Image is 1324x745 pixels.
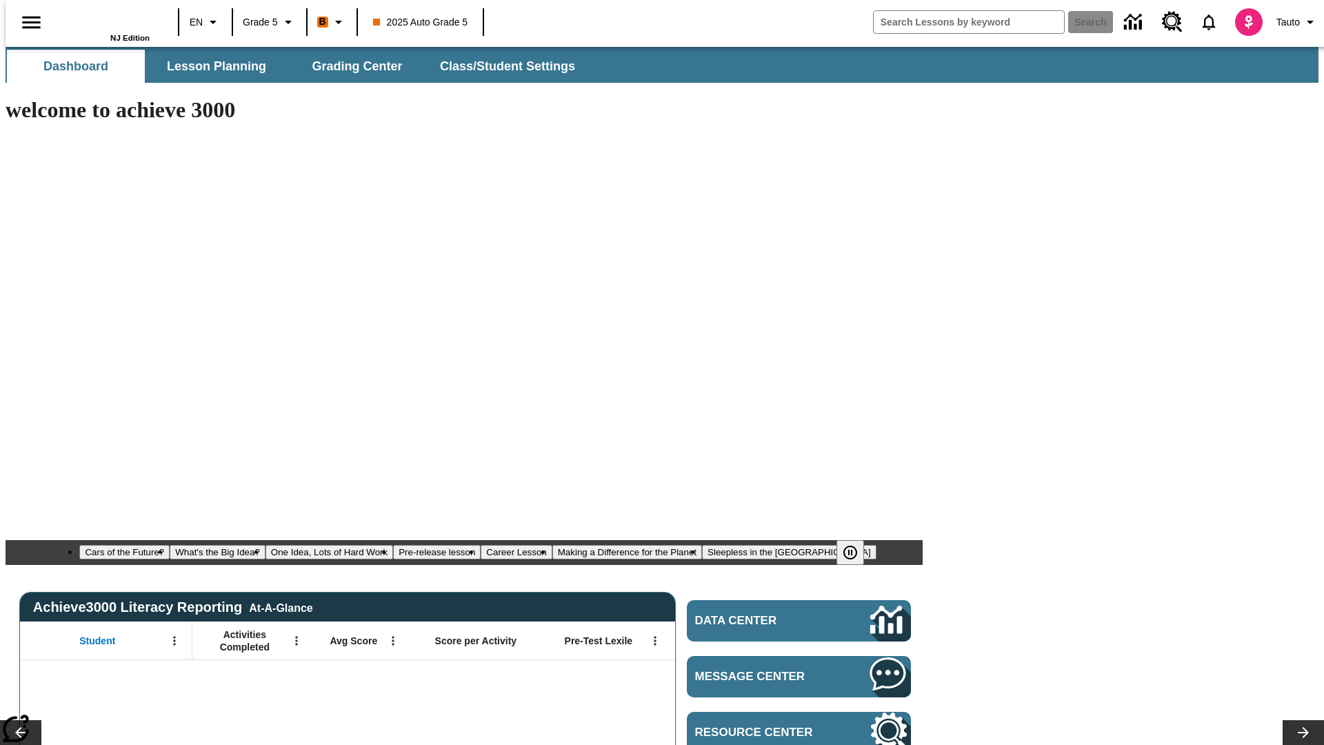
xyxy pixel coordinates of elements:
[429,50,586,83] button: Class/Student Settings
[11,2,52,43] button: Open side menu
[6,97,923,123] h1: welcome to achieve 3000
[565,635,633,647] span: Pre-Test Lexile
[695,726,829,739] span: Resource Center
[435,635,517,647] span: Score per Activity
[43,59,108,74] span: Dashboard
[1235,8,1263,36] img: avatar image
[148,50,285,83] button: Lesson Planning
[265,545,393,559] button: Slide 3 One Idea, Lots of Hard Work
[170,545,265,559] button: Slide 2 What's the Big Idea?
[312,59,402,74] span: Grading Center
[286,630,307,651] button: Open Menu
[836,540,864,565] button: Pause
[199,628,290,653] span: Activities Completed
[164,630,185,651] button: Open Menu
[702,545,876,559] button: Slide 7 Sleepless in the Animal Kingdom
[167,59,266,74] span: Lesson Planning
[330,635,377,647] span: Avg Score
[237,10,302,34] button: Grade: Grade 5, Select a grade
[1154,3,1191,41] a: Resource Center, Will open in new tab
[373,15,468,30] span: 2025 Auto Grade 5
[1276,15,1300,30] span: Tauto
[836,540,878,565] div: Pause
[695,614,824,628] span: Data Center
[249,599,312,615] div: At-A-Glance
[6,47,1318,83] div: SubNavbar
[312,10,352,34] button: Boost Class color is orange. Change class color
[1116,3,1154,41] a: Data Center
[79,545,170,559] button: Slide 1 Cars of the Future?
[243,15,278,30] span: Grade 5
[687,656,911,697] a: Message Center
[319,13,326,30] span: B
[393,545,481,559] button: Slide 4 Pre-release lesson
[190,15,203,30] span: EN
[60,6,150,34] a: Home
[440,59,575,74] span: Class/Student Settings
[79,635,115,647] span: Student
[687,600,911,642] a: Data Center
[645,630,665,651] button: Open Menu
[1227,4,1271,40] button: Select a new avatar
[288,50,426,83] button: Grading Center
[6,50,588,83] div: SubNavbar
[183,10,228,34] button: Language: EN, Select a language
[1283,720,1324,745] button: Lesson carousel, Next
[383,630,403,651] button: Open Menu
[552,545,702,559] button: Slide 6 Making a Difference for the Planet
[7,50,145,83] button: Dashboard
[33,599,313,615] span: Achieve3000 Literacy Reporting
[481,545,552,559] button: Slide 5 Career Lesson
[1271,10,1324,34] button: Profile/Settings
[110,34,150,42] span: NJ Edition
[874,11,1064,33] input: search field
[60,5,150,42] div: Home
[695,670,829,684] span: Message Center
[1191,4,1227,40] a: Notifications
